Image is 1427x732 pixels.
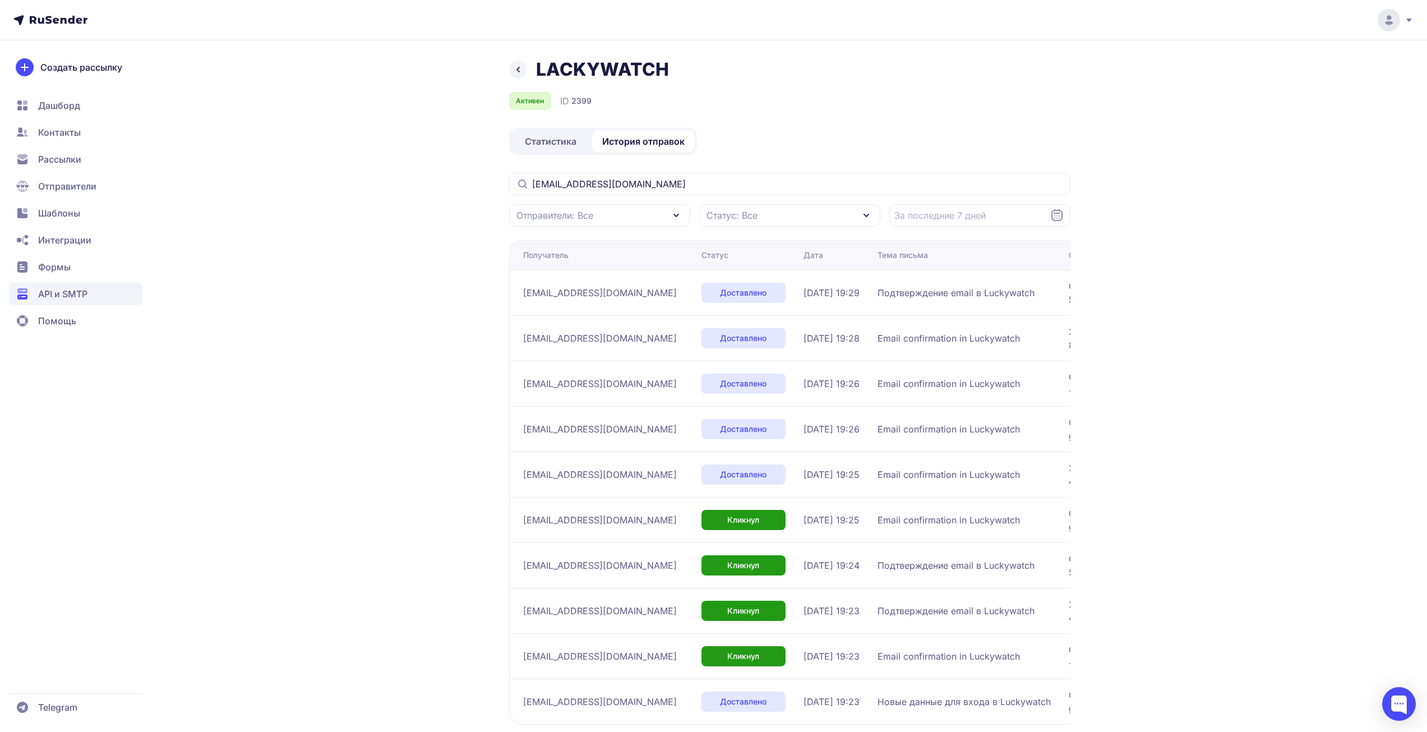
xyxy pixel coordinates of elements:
span: OK 1759595143 2adb3069b0e04-58b0111140fsi2163662e87.46 - gsmtp [1069,507,1349,533]
a: История отправок [592,130,695,153]
span: [EMAIL_ADDRESS][DOMAIN_NAME] [523,513,677,527]
span: [DATE] 19:26 [803,422,860,436]
span: Подтверждение email в Luckywatch [878,604,1035,618]
span: Telegram [38,701,77,714]
span: [EMAIL_ADDRESS][DOMAIN_NAME] [523,422,677,436]
span: Отправители [38,179,96,193]
span: Помощь [38,314,76,328]
span: Доставлено [720,287,766,298]
span: Дашборд [38,99,80,112]
span: 250 2.0.0 OK 1759595012 d75a77b69052e-4e55e56aeeesi38483001cf.1324 - gsmtp [1069,597,1349,624]
span: Новые данные для входа в Luckywatch [878,695,1051,708]
input: Поиск [509,173,1070,195]
span: Email confirmation in Luckywatch [878,513,1020,527]
span: Рассылки [38,153,81,166]
h1: LACKYWATCH [536,58,669,81]
span: Кликнул [727,651,759,662]
span: Кликнул [727,605,759,616]
span: OK 1759595065 2adb3069b0e04-58b01184a97si2124978e87.265 - gsmtp [1069,552,1349,579]
div: Ответ SMTP [1069,250,1116,261]
span: [EMAIL_ADDRESS][DOMAIN_NAME] [523,695,677,708]
span: [EMAIL_ADDRESS][DOMAIN_NAME] [523,650,677,663]
span: Доставлено [720,696,766,707]
span: [DATE] 19:23 [803,650,860,663]
span: [DATE] 19:24 [803,559,860,572]
span: Кликнул [727,560,759,571]
span: Отправители: Все [516,209,593,222]
span: OK 1759594993 38308e7fff4ca-373ba4173d3si18971471fa.162 - gsmtp [1069,688,1349,715]
span: Доставлено [720,333,766,344]
span: [EMAIL_ADDRESS][DOMAIN_NAME] [523,604,677,618]
span: [EMAIL_ADDRESS][DOMAIN_NAME] [523,468,677,481]
span: [DATE] 19:28 [803,332,860,345]
span: Активен [516,96,544,105]
span: [EMAIL_ADDRESS][DOMAIN_NAME] [523,559,677,572]
span: Кликнул [727,514,759,526]
span: [DATE] 19:29 [803,286,860,300]
span: Доставлено [720,378,766,389]
div: Получатель [523,250,569,261]
div: Тема письма [878,250,928,261]
span: Интеграции [38,233,91,247]
span: OK 1759595345 2adb3069b0e04-58b012ae608si2124905e87.631 - gsmtp [1069,279,1349,306]
span: Email confirmation in Luckywatch [878,332,1020,345]
span: [DATE] 19:23 [803,695,860,708]
span: Доставлено [720,423,766,435]
span: [EMAIL_ADDRESS][DOMAIN_NAME] [523,286,677,300]
span: Email confirmation in Luckywatch [878,377,1020,390]
span: OK 1759595000 2adb3069b0e04-58b01110f80si2084734e87.18 - gsmtp [1069,643,1349,670]
span: Статистика [525,135,576,148]
a: Telegram [9,696,142,719]
span: Шаблоны [38,206,80,220]
span: Статус: Все [706,209,758,222]
span: [EMAIL_ADDRESS][DOMAIN_NAME] [523,377,677,390]
span: 250 2.0.0 OK 1759595333 af79cd13be357-8776f8387efsi311361985a.143 - gsmtp [1069,325,1349,352]
input: Datepicker input [889,204,1070,227]
span: Доставлено [720,469,766,480]
a: Статистика [511,130,590,153]
span: 250 2.0.0 OK 1759595148 d75a77b69052e-4e55e7662f1si42690901cf.1441 - gsmtp [1069,461,1349,488]
span: [DATE] 19:26 [803,377,860,390]
span: Email confirmation in Luckywatch [878,650,1020,663]
span: [DATE] 19:23 [803,604,860,618]
span: Email confirmation in Luckywatch [878,422,1020,436]
span: Контакты [38,126,81,139]
span: История отправок [602,135,685,148]
span: API и SMTP [38,287,87,301]
span: Подтверждение email в Luckywatch [878,559,1035,572]
span: 2399 [571,95,592,107]
div: ID [560,94,592,108]
span: Email confirmation in Luckywatch [878,468,1020,481]
span: [EMAIL_ADDRESS][DOMAIN_NAME] [523,332,677,345]
span: [DATE] 19:25 [803,513,860,527]
div: Дата [803,250,823,261]
div: Статус [701,250,728,261]
span: Подтверждение email в Luckywatch [878,286,1035,300]
span: Формы [38,260,71,274]
span: Создать рассылку [40,61,122,74]
span: OK 1759595191 2adb3069b0e04-58b012a825dsi2161283e87.574 - gsmtp [1069,370,1349,397]
span: [DATE] 19:25 [803,468,860,481]
span: OK 1759595181 38308e7fff4ca-373ba4160dcsi19247561fa.177 - gsmtp [1069,416,1349,443]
